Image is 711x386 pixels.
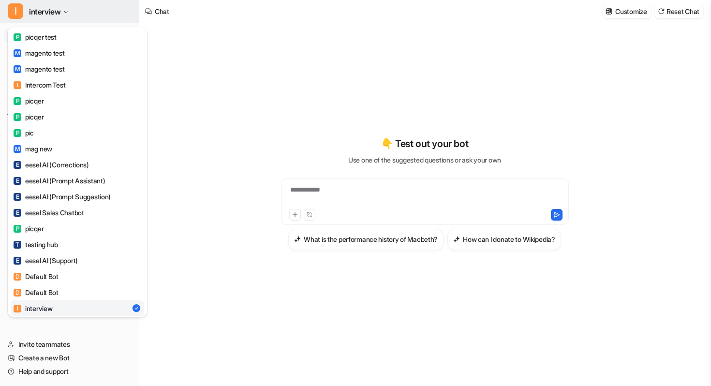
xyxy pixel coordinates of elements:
[14,64,65,74] div: magento test
[14,48,65,58] div: magento test
[14,33,21,41] span: P
[14,208,84,218] div: eesel Sales Chatbot
[14,80,65,90] div: Intercom Test
[14,289,21,297] span: D
[8,3,23,19] span: I
[14,160,89,170] div: eesel AI (Corrections)
[14,239,58,250] div: testing hub
[14,161,21,169] span: E
[14,223,44,234] div: picqer
[14,209,21,217] span: E
[14,193,21,201] span: E
[14,145,21,153] span: M
[14,112,44,122] div: picqer
[14,96,44,106] div: picqer
[14,255,78,266] div: eesel AI (Support)
[8,27,147,317] div: Iinterview
[14,271,59,282] div: Default Bot
[14,177,21,185] span: E
[14,97,21,105] span: P
[14,32,57,42] div: picqer test
[29,5,60,18] span: interview
[14,257,21,265] span: E
[14,192,111,202] div: eesel AI (Prompt Suggestion)
[14,65,21,73] span: M
[14,144,52,154] div: mag new
[14,287,59,297] div: Default Bot
[14,225,21,233] span: P
[14,129,21,137] span: P
[14,273,21,281] span: D
[14,176,105,186] div: eesel AI (Prompt Assistant)
[14,81,21,89] span: I
[14,241,21,249] span: T
[14,128,34,138] div: pic
[14,49,21,57] span: M
[14,303,52,313] div: interview
[14,113,21,121] span: P
[14,305,21,312] span: I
